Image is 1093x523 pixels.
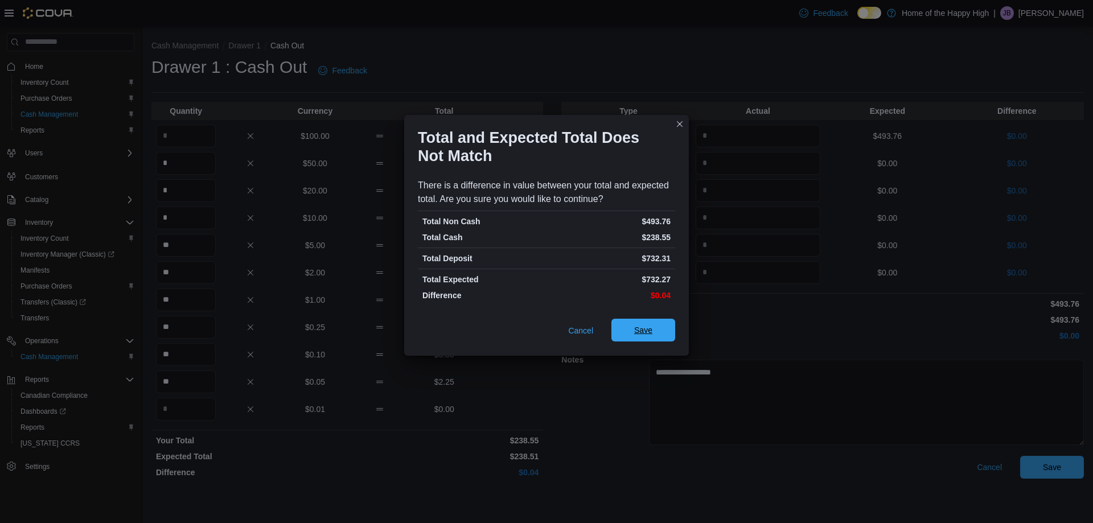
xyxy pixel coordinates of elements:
[549,216,671,227] p: $493.76
[422,274,544,285] p: Total Expected
[549,274,671,285] p: $732.27
[418,179,675,206] div: There is a difference in value between your total and expected total. Are you sure you would like...
[568,325,593,336] span: Cancel
[422,232,544,243] p: Total Cash
[549,253,671,264] p: $732.31
[673,117,687,131] button: Closes this modal window
[549,232,671,243] p: $238.55
[422,216,544,227] p: Total Non Cash
[564,319,598,342] button: Cancel
[634,324,652,336] span: Save
[422,253,544,264] p: Total Deposit
[422,290,544,301] p: Difference
[611,319,675,341] button: Save
[549,290,671,301] p: $0.04
[418,129,666,165] h1: Total and Expected Total Does Not Match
